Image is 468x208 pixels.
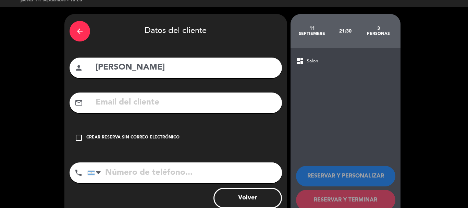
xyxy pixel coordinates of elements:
[74,169,83,177] i: phone
[296,26,329,31] div: 11
[87,162,282,183] input: Número de teléfono...
[88,163,103,183] div: Argentina: +54
[362,26,395,31] div: 3
[76,27,84,35] i: arrow_back
[95,61,277,75] input: Nombre del cliente
[296,166,395,186] button: RESERVAR Y PERSONALIZAR
[95,96,277,110] input: Email del cliente
[329,19,362,43] div: 21:30
[362,31,395,37] div: personas
[86,134,180,141] div: Crear reserva sin correo electrónico
[296,31,329,37] div: septiembre
[75,64,83,72] i: person
[296,57,304,65] span: dashboard
[307,57,318,65] span: Salon
[75,99,83,107] i: mail_outline
[75,134,83,142] i: check_box_outline_blank
[70,19,282,43] div: Datos del cliente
